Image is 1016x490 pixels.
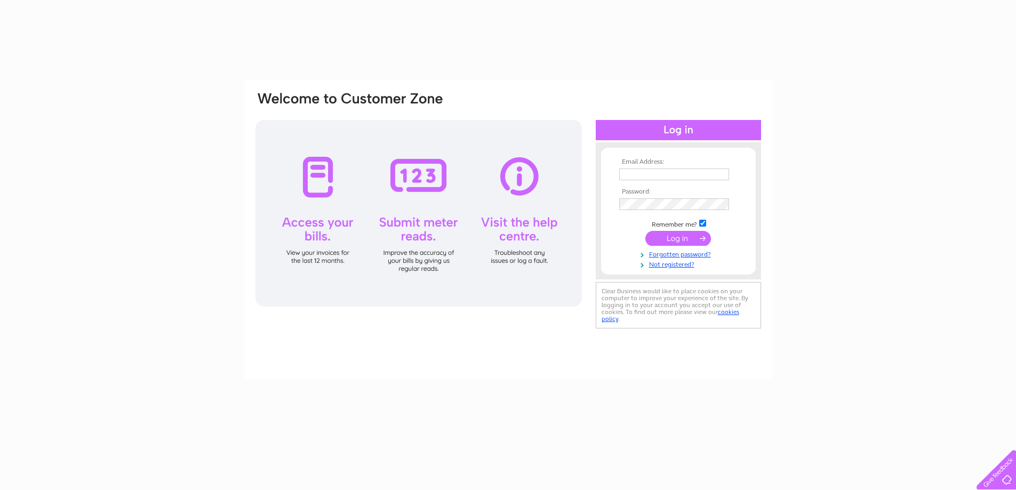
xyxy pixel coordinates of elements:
[619,259,740,269] a: Not registered?
[596,282,761,328] div: Clear Business would like to place cookies on your computer to improve your experience of the sit...
[645,231,711,246] input: Submit
[602,308,739,323] a: cookies policy
[617,158,740,166] th: Email Address:
[617,218,740,229] td: Remember me?
[619,248,740,259] a: Forgotten password?
[617,188,740,196] th: Password:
